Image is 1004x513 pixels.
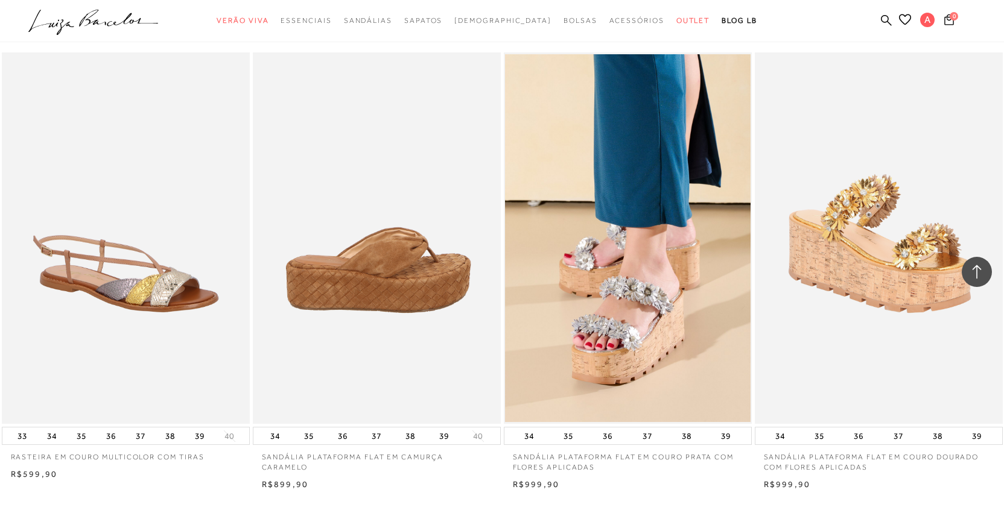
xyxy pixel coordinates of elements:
[73,427,90,444] button: 35
[676,10,710,32] a: noSubCategoriesText
[676,16,710,25] span: Outlet
[505,54,751,423] a: SANDÁLIA PLATAFORMA FLAT EM COURO PRATA COM FLORES APLICADAS SANDÁLIA PLATAFORMA FLAT EM COURO PR...
[404,10,442,32] a: noSubCategoriesText
[639,427,656,444] button: 37
[890,427,907,444] button: 37
[513,479,560,489] span: R$999,90
[950,12,958,20] span: 0
[254,54,500,423] a: SANDÁLIA PLATAFORMA FLAT EM CAMURÇA CARAMELO
[609,10,664,32] a: noSubCategoriesText
[764,479,811,489] span: R$999,90
[717,427,734,444] button: 39
[850,427,867,444] button: 36
[262,479,309,489] span: R$899,90
[756,54,1002,423] a: SANDÁLIA PLATAFORMA FLAT EM COURO DOURADO COM FLORES APLICADAS SANDÁLIA PLATAFORMA FLAT EM COURO ...
[772,427,789,444] button: 34
[678,427,695,444] button: 38
[43,427,60,444] button: 34
[162,427,179,444] button: 38
[454,16,551,25] span: [DEMOGRAPHIC_DATA]
[755,445,1003,473] a: SANDÁLIA PLATAFORMA FLAT EM COURO DOURADO COM FLORES APLICADAS
[609,16,664,25] span: Acessórios
[968,427,985,444] button: 39
[756,54,1002,423] img: SANDÁLIA PLATAFORMA FLAT EM COURO DOURADO COM FLORES APLICADAS
[281,16,331,25] span: Essenciais
[14,427,31,444] button: 33
[281,10,331,32] a: noSubCategoriesText
[300,427,317,444] button: 35
[11,469,58,479] span: R$599,90
[915,12,941,31] button: A
[217,16,268,25] span: Verão Viva
[344,10,392,32] a: noSubCategoriesText
[103,427,119,444] button: 36
[722,16,757,25] span: BLOG LB
[217,10,268,32] a: noSubCategoriesText
[505,54,751,423] img: SANDÁLIA PLATAFORMA FLAT EM COURO PRATA COM FLORES APLICADAS
[521,427,538,444] button: 34
[599,427,616,444] button: 36
[564,10,597,32] a: noSubCategoriesText
[469,430,486,442] button: 40
[344,16,392,25] span: Sandálias
[132,427,149,444] button: 37
[436,427,453,444] button: 39
[929,427,946,444] button: 38
[191,427,208,444] button: 39
[267,427,284,444] button: 34
[454,10,551,32] a: noSubCategoriesText
[504,445,752,473] a: SANDÁLIA PLATAFORMA FLAT EM COURO PRATA COM FLORES APLICADAS
[253,445,501,473] a: SANDÁLIA PLATAFORMA FLAT EM CAMURÇA CARAMELO
[3,54,249,423] a: RASTEIRA EM COURO MULTICOLOR COM TIRAS RASTEIRA EM COURO MULTICOLOR COM TIRAS
[2,445,250,462] a: RASTEIRA EM COURO MULTICOLOR COM TIRAS
[3,54,249,423] img: RASTEIRA EM COURO MULTICOLOR COM TIRAS
[334,427,351,444] button: 36
[404,16,442,25] span: Sapatos
[811,427,828,444] button: 35
[221,430,238,442] button: 40
[368,427,385,444] button: 37
[564,16,597,25] span: Bolsas
[402,427,419,444] button: 38
[254,52,501,424] img: SANDÁLIA PLATAFORMA FLAT EM CAMURÇA CARAMELO
[722,10,757,32] a: BLOG LB
[941,13,958,30] button: 0
[560,427,577,444] button: 35
[920,13,935,27] span: A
